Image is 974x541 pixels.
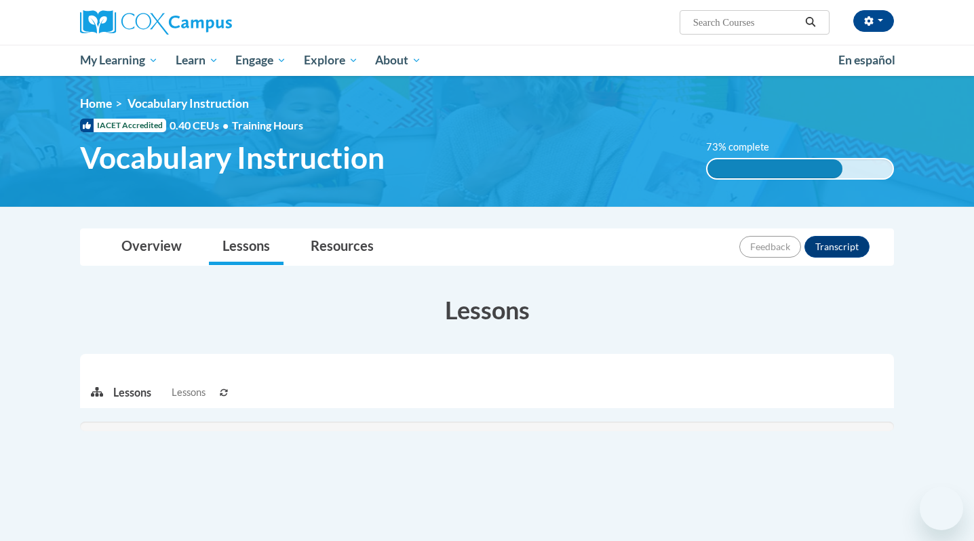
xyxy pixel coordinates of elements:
[227,45,295,76] a: Engage
[853,10,894,32] button: Account Settings
[838,53,895,67] span: En español
[71,45,167,76] a: My Learning
[739,236,801,258] button: Feedback
[80,140,385,176] span: Vocabulary Instruction
[80,119,166,132] span: IACET Accredited
[706,140,784,155] label: 73% complete
[222,119,229,132] span: •
[920,487,963,530] iframe: Button to launch messaging window
[170,118,232,133] span: 0.40 CEUs
[707,159,843,178] div: 73% complete
[80,10,232,35] img: Cox Campus
[375,52,421,68] span: About
[172,385,206,400] span: Lessons
[80,96,112,111] a: Home
[235,52,286,68] span: Engage
[804,236,870,258] button: Transcript
[108,229,195,265] a: Overview
[232,119,303,132] span: Training Hours
[167,45,227,76] a: Learn
[297,229,387,265] a: Resources
[80,52,158,68] span: My Learning
[60,45,914,76] div: Main menu
[80,293,894,327] h3: Lessons
[128,96,249,111] span: Vocabulary Instruction
[367,45,431,76] a: About
[692,14,800,31] input: Search Courses
[176,52,218,68] span: Learn
[113,385,151,400] p: Lessons
[80,10,338,35] a: Cox Campus
[800,14,821,31] button: Search
[304,52,358,68] span: Explore
[830,46,904,75] a: En español
[295,45,367,76] a: Explore
[209,229,284,265] a: Lessons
